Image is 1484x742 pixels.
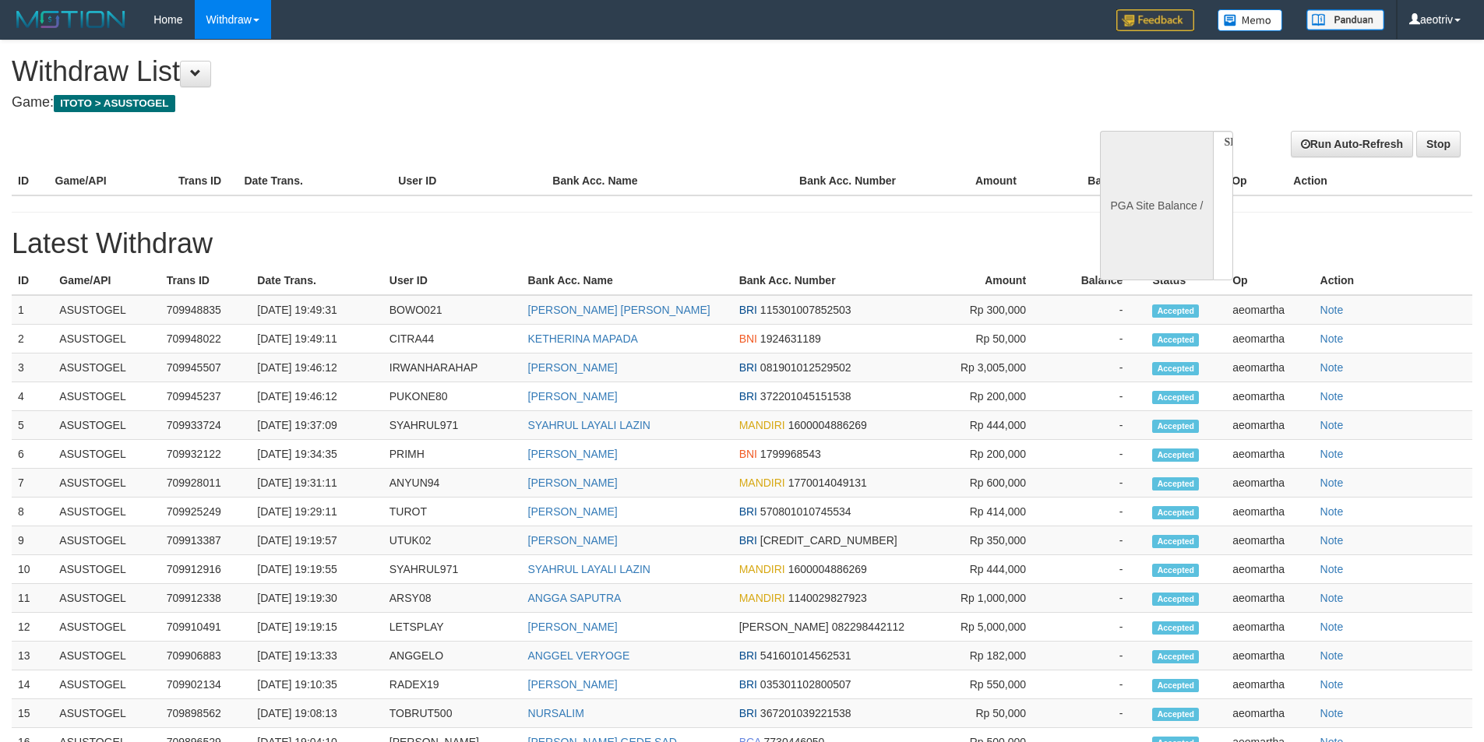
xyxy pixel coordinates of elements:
[936,699,1049,728] td: Rp 50,000
[53,325,160,353] td: ASUSTOGEL
[53,699,160,728] td: ASUSTOGEL
[760,534,897,547] span: [CREDIT_CARD_NUMBER]
[12,325,53,353] td: 2
[12,295,53,325] td: 1
[528,621,618,633] a: [PERSON_NAME]
[1049,411,1146,440] td: -
[739,361,757,374] span: BRI
[760,505,851,518] span: 570801010745534
[1291,131,1413,157] a: Run Auto-Refresh
[383,440,522,469] td: PRIMH
[251,498,382,526] td: [DATE] 19:29:11
[12,353,53,382] td: 3
[1320,678,1344,691] a: Note
[936,266,1049,295] th: Amount
[160,613,252,642] td: 709910491
[1320,592,1344,604] a: Note
[251,469,382,498] td: [DATE] 19:31:11
[1146,266,1226,295] th: Status
[1152,506,1199,519] span: Accepted
[12,642,53,670] td: 13
[1049,266,1146,295] th: Balance
[1040,167,1153,195] th: Balance
[54,95,175,112] span: ITOTO > ASUSTOGEL
[160,498,252,526] td: 709925249
[251,440,382,469] td: [DATE] 19:34:35
[160,353,252,382] td: 709945507
[1320,361,1344,374] a: Note
[12,411,53,440] td: 5
[160,325,252,353] td: 709948022
[53,382,160,411] td: ASUSTOGEL
[12,670,53,699] td: 14
[793,167,916,195] th: Bank Acc. Number
[53,526,160,555] td: ASUSTOGEL
[528,563,650,575] a: SYAHRUL LAYALI LAZIN
[760,448,821,460] span: 1799968543
[1226,584,1313,613] td: aeomartha
[1049,498,1146,526] td: -
[1049,526,1146,555] td: -
[936,670,1049,699] td: Rp 550,000
[12,584,53,613] td: 11
[160,584,252,613] td: 709912338
[832,621,904,633] span: 082298442112
[916,167,1039,195] th: Amount
[739,304,757,316] span: BRI
[1225,167,1287,195] th: Op
[160,411,252,440] td: 709933724
[1152,621,1199,635] span: Accepted
[788,476,867,489] span: 1770014049131
[53,411,160,440] td: ASUSTOGEL
[1049,670,1146,699] td: -
[160,382,252,411] td: 709945237
[12,440,53,469] td: 6
[788,592,867,604] span: 1140029827923
[1152,708,1199,721] span: Accepted
[1226,325,1313,353] td: aeomartha
[383,555,522,584] td: SYAHRUL971
[12,266,53,295] th: ID
[528,592,622,604] a: ANGGA SAPUTRA
[936,325,1049,353] td: Rp 50,000
[251,584,382,613] td: [DATE] 19:19:30
[383,699,522,728] td: TOBRUT500
[160,440,252,469] td: 709932122
[383,670,522,699] td: RADEX19
[936,642,1049,670] td: Rp 182,000
[12,56,974,87] h1: Withdraw List
[1152,420,1199,433] span: Accepted
[12,613,53,642] td: 12
[1152,593,1199,606] span: Accepted
[739,621,829,633] span: [PERSON_NAME]
[53,642,160,670] td: ASUSTOGEL
[1226,353,1313,382] td: aeomartha
[1226,469,1313,498] td: aeomartha
[936,584,1049,613] td: Rp 1,000,000
[1049,295,1146,325] td: -
[251,411,382,440] td: [DATE] 19:37:09
[53,266,160,295] th: Game/API
[238,167,392,195] th: Date Trans.
[1049,440,1146,469] td: -
[1226,670,1313,699] td: aeomartha
[12,228,1472,259] h1: Latest Withdraw
[383,382,522,411] td: PUKONE80
[1320,621,1344,633] a: Note
[12,469,53,498] td: 7
[1152,333,1199,346] span: Accepted
[53,353,160,382] td: ASUSTOGEL
[1049,469,1146,498] td: -
[383,642,522,670] td: ANGGELO
[251,613,382,642] td: [DATE] 19:19:15
[251,325,382,353] td: [DATE] 19:49:11
[1226,613,1313,642] td: aeomartha
[1226,440,1313,469] td: aeomartha
[1226,382,1313,411] td: aeomartha
[251,353,382,382] td: [DATE] 19:46:12
[383,266,522,295] th: User ID
[936,613,1049,642] td: Rp 5,000,000
[1049,555,1146,584] td: -
[1226,642,1313,670] td: aeomartha
[1320,390,1344,403] a: Note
